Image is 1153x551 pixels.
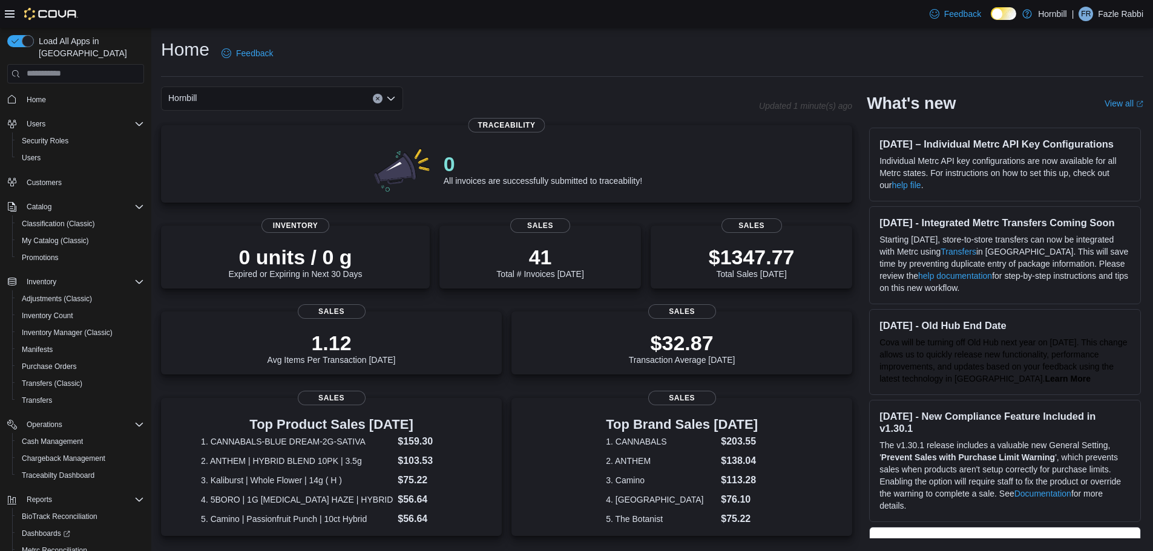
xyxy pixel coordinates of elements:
[17,250,64,265] a: Promotions
[721,473,758,487] dd: $113.28
[22,219,95,229] span: Classification (Classic)
[12,341,149,358] button: Manifests
[17,217,144,231] span: Classification (Classic)
[22,512,97,521] span: BioTrack Reconciliation
[168,91,197,105] span: Hornbill
[12,249,149,266] button: Promotions
[12,433,149,450] button: Cash Management
[496,245,583,279] div: Total # Invoices [DATE]
[22,175,67,190] a: Customers
[879,337,1127,383] span: Cova will be turning off Old Hub next year on [DATE]. This change allows us to quickly release ne...
[22,294,92,304] span: Adjustments (Classic)
[22,345,53,354] span: Manifests
[12,215,149,232] button: Classification (Classic)
[1072,7,1074,21] p: |
[606,513,716,525] dt: 5. The Botanist
[12,149,149,166] button: Users
[17,509,144,524] span: BioTrack Reconciliation
[386,94,396,103] button: Open list of options
[22,92,144,107] span: Home
[709,245,795,269] p: $1347.77
[17,134,144,148] span: Security Roles
[17,376,87,391] a: Transfers (Classic)
[22,492,57,507] button: Reports
[12,525,149,542] a: Dashboards
[17,434,88,449] a: Cash Management
[398,434,462,449] dd: $159.30
[17,233,144,248] span: My Catalog (Classic)
[1014,489,1071,498] a: Documentation
[12,290,149,307] button: Adjustments (Classic)
[879,217,1131,229] h3: [DATE] - Integrated Metrc Transfers Coming Soon
[1105,99,1143,108] a: View allExternal link
[17,151,45,165] a: Users
[12,132,149,149] button: Security Roles
[268,331,396,365] div: Avg Items Per Transaction [DATE]
[606,455,716,467] dt: 2. ANTHEM
[17,151,144,165] span: Users
[17,359,82,374] a: Purchase Orders
[298,391,366,405] span: Sales
[17,376,144,391] span: Transfers (Classic)
[17,308,78,323] a: Inventory Count
[17,342,144,357] span: Manifests
[398,512,462,526] dd: $56.64
[17,434,144,449] span: Cash Management
[1079,7,1093,21] div: Fazle Rabbi
[12,324,149,341] button: Inventory Manager (Classic)
[398,454,462,468] dd: $103.53
[22,153,41,163] span: Users
[268,331,396,355] p: 1.12
[201,513,393,525] dt: 5. Camino | Passionfruit Punch | 10ct Hybrid
[17,250,144,265] span: Promotions
[759,101,852,111] p: Updated 1 minute(s) ago
[17,468,144,483] span: Traceabilty Dashboard
[17,292,144,306] span: Adjustments (Classic)
[24,8,78,20] img: Cova
[298,304,366,319] span: Sales
[1045,374,1091,383] strong: Learn More
[879,439,1131,512] p: The v1.30.1 release includes a valuable new General Setting, ' ', which prevents sales when produ...
[2,273,149,290] button: Inventory
[22,253,59,262] span: Promotions
[1098,7,1143,21] p: Fazle Rabbi
[606,435,716,448] dt: 1. CANNABALS
[892,180,921,190] a: help file
[648,304,716,319] span: Sales
[606,494,716,506] dt: 4. [GEOGRAPHIC_DATA]
[1038,7,1066,21] p: Hornbill
[373,94,383,103] button: Clear input
[17,325,117,340] a: Inventory Manager (Classic)
[12,307,149,324] button: Inventory Count
[879,138,1131,150] h3: [DATE] – Individual Metrc API Key Configurations
[12,450,149,467] button: Chargeback Management
[468,118,545,132] span: Traceability
[229,245,363,279] div: Expired or Expiring in Next 30 Days
[22,117,144,131] span: Users
[22,311,73,321] span: Inventory Count
[17,217,100,231] a: Classification (Classic)
[496,245,583,269] p: 41
[510,218,571,233] span: Sales
[2,198,149,215] button: Catalog
[371,145,434,193] img: 0
[22,437,83,446] span: Cash Management
[201,455,393,467] dt: 2. ANTHEM | HYBRID BLEND 10PK | 3.5g
[22,200,56,214] button: Catalog
[27,95,46,105] span: Home
[22,93,51,107] a: Home
[17,233,94,248] a: My Catalog (Classic)
[17,325,144,340] span: Inventory Manager (Classic)
[22,417,144,432] span: Operations
[2,491,149,508] button: Reports
[606,474,716,486] dt: 3. Camino
[22,454,105,463] span: Chargeback Management
[22,117,50,131] button: Users
[12,358,149,375] button: Purchase Orders
[12,467,149,484] button: Traceabilty Dashboard
[236,47,273,59] span: Feedback
[17,468,99,483] a: Traceabilty Dashboard
[918,271,992,281] a: help documentation
[12,508,149,525] button: BioTrack Reconciliation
